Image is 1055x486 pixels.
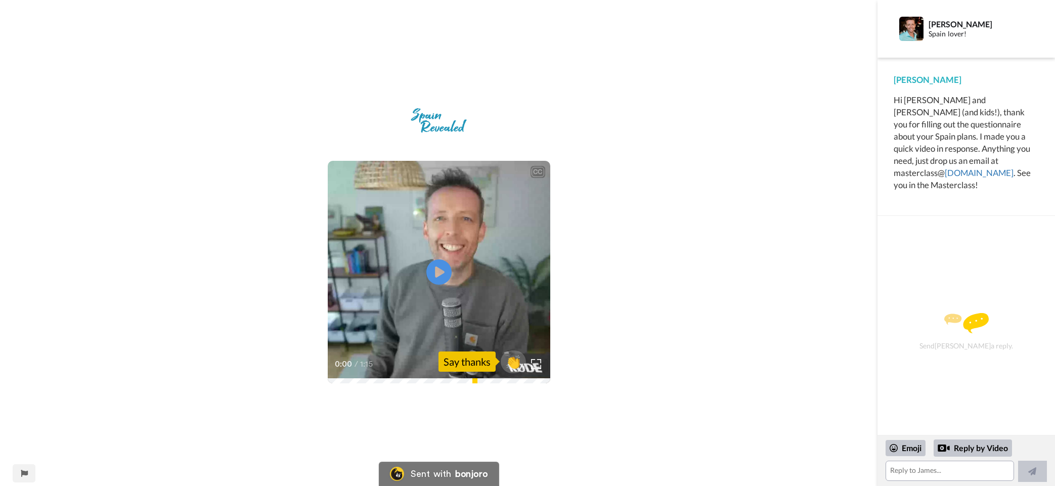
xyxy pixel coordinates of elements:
[355,358,358,370] span: /
[945,167,1014,178] a: [DOMAIN_NAME]
[403,100,474,141] img: 06906c8b-eeae-4fc1-9b3e-93850d61b61a
[929,19,1038,29] div: [PERSON_NAME]
[944,313,989,333] img: message.svg
[378,462,499,486] a: Bonjoro LogoSent withbonjoro
[938,442,950,454] div: Reply by Video
[929,30,1038,38] div: Spain lover!
[531,359,541,369] img: Full screen
[899,17,924,41] img: Profile Image
[360,358,378,370] span: 1:15
[891,234,1041,430] div: Send [PERSON_NAME] a reply.
[886,440,926,456] div: Emoji
[501,350,526,373] button: 👏
[501,354,526,370] span: 👏
[335,358,353,370] span: 0:00
[438,351,496,372] div: Say thanks
[411,469,451,478] div: Sent with
[389,467,404,481] img: Bonjoro Logo
[532,167,544,177] div: CC
[894,74,1039,86] div: [PERSON_NAME]
[894,94,1039,191] div: Hi [PERSON_NAME] and [PERSON_NAME] (and kids!), thank you for filling out the questionnaire about...
[455,469,488,478] div: bonjoro
[934,439,1012,457] div: Reply by Video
